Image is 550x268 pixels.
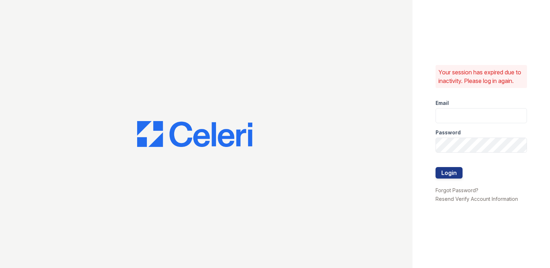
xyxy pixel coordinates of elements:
img: CE_Logo_Blue-a8612792a0a2168367f1c8372b55b34899dd931a85d93a1a3d3e32e68fde9ad4.png [137,121,252,147]
button: Login [436,167,463,179]
label: Email [436,100,449,107]
a: Resend Verify Account Information [436,196,518,202]
a: Forgot Password? [436,187,478,193]
label: Password [436,129,461,136]
p: Your session has expired due to inactivity. Please log in again. [438,68,524,85]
